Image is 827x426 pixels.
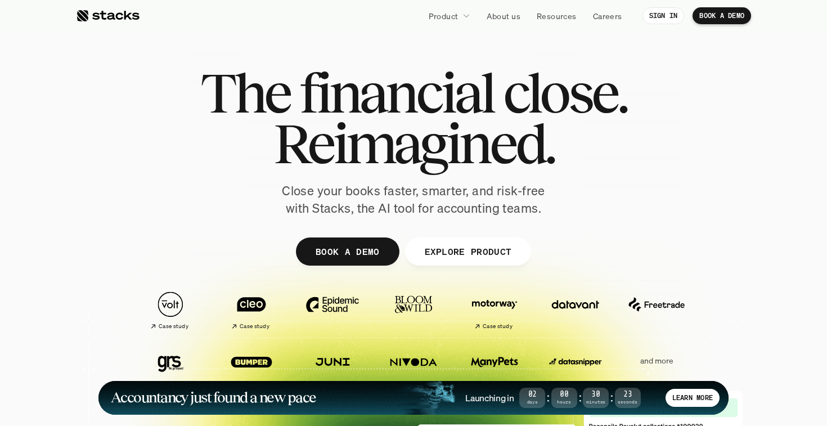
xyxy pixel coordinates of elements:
p: Resources [537,10,577,22]
p: Careers [593,10,622,22]
p: SIGN IN [649,12,678,20]
a: About us [480,6,527,26]
strong: : [609,391,614,404]
a: Case study [136,286,205,335]
span: 02 [519,392,545,398]
span: Days [519,400,545,404]
a: SIGN IN [642,7,685,24]
a: Accountancy just found a new paceLaunching in02Days:00Hours:30Minutes:23SecondsLEARN MORE [98,381,729,415]
strong: : [545,391,551,404]
span: 30 [583,392,609,398]
p: BOOK A DEMO [316,243,380,259]
span: Minutes [583,400,609,404]
strong: : [577,391,583,404]
p: BOOK A DEMO [699,12,744,20]
span: financial [299,68,493,118]
p: Close your books faster, smarter, and risk-free with Stacks, the AI tool for accounting teams. [273,182,554,217]
a: Resources [530,6,583,26]
a: BOOK A DEMO [693,7,751,24]
a: BOOK A DEMO [296,237,399,266]
p: EXPLORE PRODUCT [424,243,511,259]
a: Case study [460,286,529,335]
span: The [200,68,290,118]
span: Reimagined. [273,118,554,169]
span: Hours [551,400,577,404]
p: Product [429,10,459,22]
a: EXPLORE PRODUCT [404,237,531,266]
h2: Case study [483,323,513,330]
a: Case study [217,286,286,335]
a: Case study [217,343,286,392]
h1: Accountancy just found a new pace [111,391,316,404]
h2: Case study [159,323,188,330]
h2: Case study [240,323,269,330]
a: Case study [298,343,367,392]
span: 00 [551,392,577,398]
span: close. [503,68,627,118]
a: Careers [586,6,629,26]
h4: Launching in [465,392,514,404]
p: About us [487,10,520,22]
